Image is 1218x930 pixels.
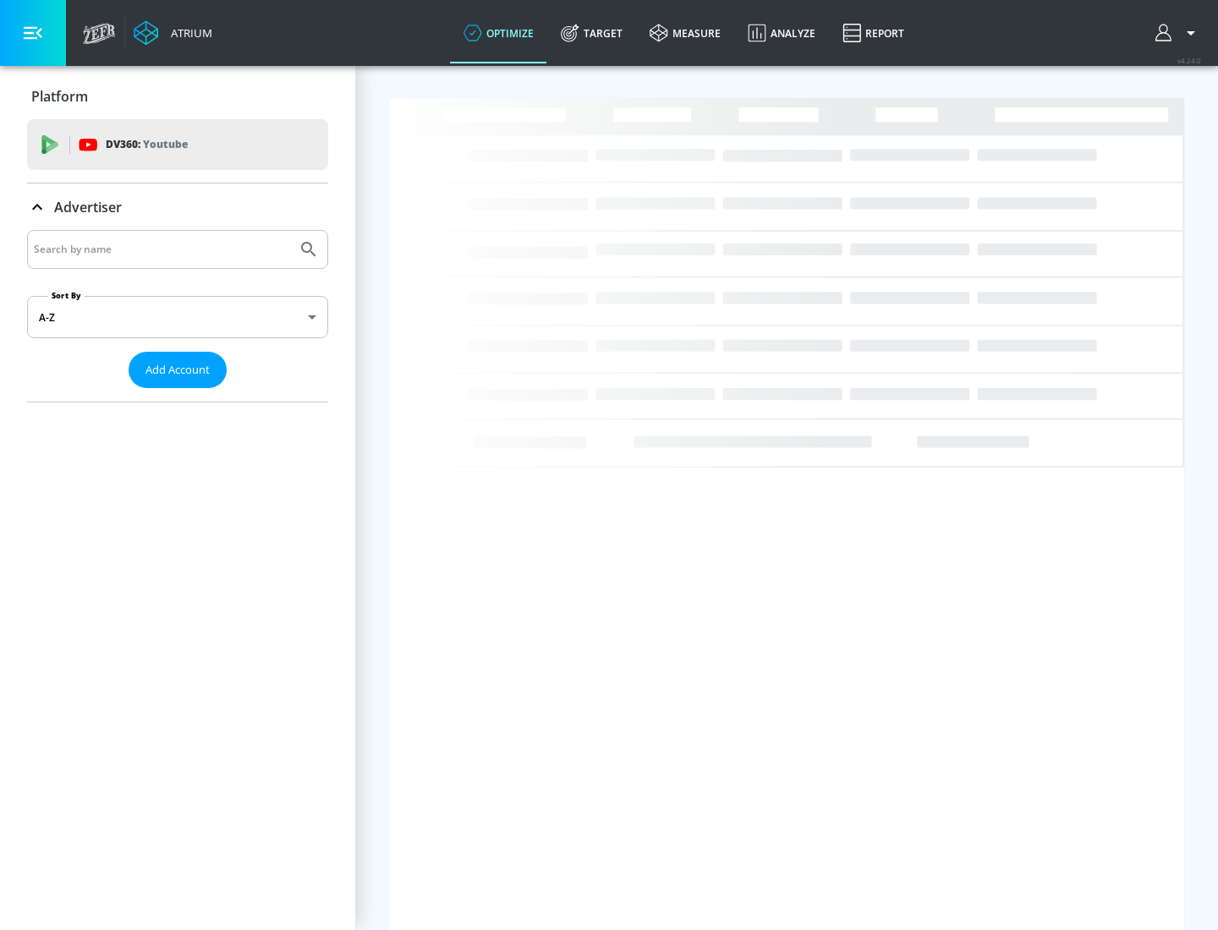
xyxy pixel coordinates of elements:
[27,388,328,402] nav: list of Advertiser
[27,119,328,170] div: DV360: Youtube
[1177,56,1201,65] span: v 4.24.0
[636,3,734,63] a: measure
[129,352,227,388] button: Add Account
[106,135,188,154] p: DV360:
[27,73,328,120] div: Platform
[27,183,328,231] div: Advertiser
[48,290,85,301] label: Sort By
[734,3,829,63] a: Analyze
[54,198,122,216] p: Advertiser
[450,3,547,63] a: optimize
[27,230,328,402] div: Advertiser
[145,360,210,380] span: Add Account
[134,20,212,46] a: Atrium
[164,25,212,41] div: Atrium
[547,3,636,63] a: Target
[829,3,918,63] a: Report
[31,87,88,106] p: Platform
[27,296,328,338] div: A-Z
[143,135,188,153] p: Youtube
[34,238,290,260] input: Search by name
